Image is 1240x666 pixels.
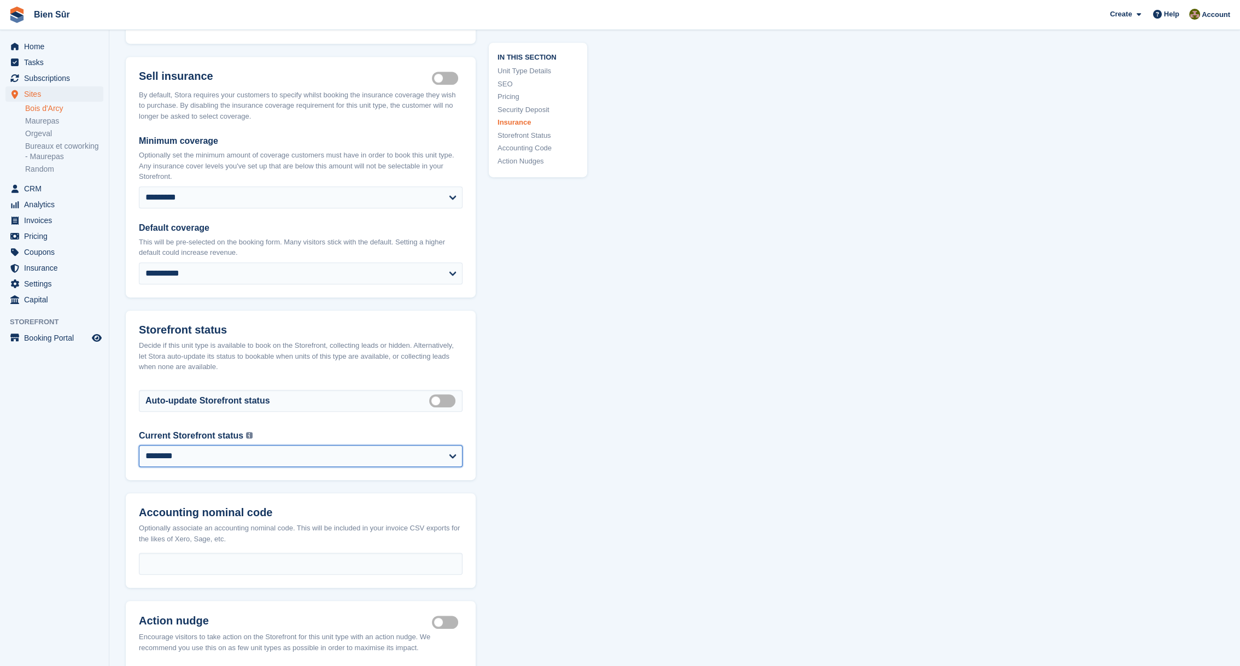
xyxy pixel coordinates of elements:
[24,39,90,54] span: Home
[498,118,578,128] a: Insurance
[5,260,103,276] a: menu
[24,213,90,228] span: Invoices
[9,7,25,23] img: stora-icon-8386f47178a22dfd0bd8f6a31ec36ba5ce8667c1dd55bd0f319d3a0aa187defe.svg
[139,614,432,627] h2: Action nudge
[498,130,578,141] a: Storefront Status
[5,292,103,307] a: menu
[25,103,103,114] a: Bois d'Arcy
[24,292,90,307] span: Capital
[90,331,103,344] a: Preview store
[1110,9,1132,20] span: Create
[5,55,103,70] a: menu
[139,150,463,182] p: Optionally set the minimum amount of coverage customers must have in order to book this unit type...
[5,39,103,54] a: menu
[139,135,463,148] label: Minimum coverage
[498,66,578,77] a: Unit Type Details
[139,221,463,235] label: Default coverage
[429,400,460,401] label: Auto manage storefront status
[24,244,90,260] span: Coupons
[498,79,578,90] a: SEO
[5,181,103,196] a: menu
[5,330,103,346] a: menu
[25,116,103,126] a: Maurepas
[145,394,270,407] label: Auto-update Storefront status
[5,71,103,86] a: menu
[246,432,253,439] img: icon-info-grey-7440780725fd019a000dd9b08b2336e03edf1995a4989e88bcd33f0948082b44.svg
[1164,9,1179,20] span: Help
[25,128,103,139] a: Orgeval
[24,71,90,86] span: Subscriptions
[432,622,463,623] label: Is active
[5,213,103,228] a: menu
[498,51,578,62] span: In this section
[30,5,74,24] a: Bien Sûr
[139,340,463,372] div: Decide if this unit type is available to book on the Storefront, collecting leads or hidden. Alte...
[139,324,463,336] h2: Storefront status
[24,330,90,346] span: Booking Portal
[498,143,578,154] a: Accounting Code
[139,506,463,519] h2: Accounting nominal code
[5,229,103,244] a: menu
[25,164,103,174] a: Random
[139,632,463,653] div: Encourage visitors to take action on the Storefront for this unit type with an action nudge. We r...
[139,237,463,258] p: This will be pre-selected on the booking form. Many visitors stick with the default. Setting a hi...
[498,156,578,167] a: Action Nudges
[24,276,90,291] span: Settings
[139,70,432,83] h2: Sell insurance
[10,317,109,328] span: Storefront
[24,260,90,276] span: Insurance
[498,104,578,115] a: Security Deposit
[5,197,103,212] a: menu
[1202,9,1230,20] span: Account
[139,523,463,544] div: Optionally associate an accounting nominal code. This will be included in your invoice CSV export...
[5,276,103,291] a: menu
[24,229,90,244] span: Pricing
[432,77,463,79] label: Insurance coverage required
[498,92,578,103] a: Pricing
[139,90,463,122] div: By default, Stora requires your customers to specify whilst booking the insurance coverage they w...
[1189,9,1200,20] img: Matthieu Burnand
[24,197,90,212] span: Analytics
[5,86,103,102] a: menu
[25,141,103,162] a: Bureaux et coworking - Maurepas
[139,429,243,442] label: Current Storefront status
[24,181,90,196] span: CRM
[24,55,90,70] span: Tasks
[24,86,90,102] span: Sites
[5,244,103,260] a: menu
